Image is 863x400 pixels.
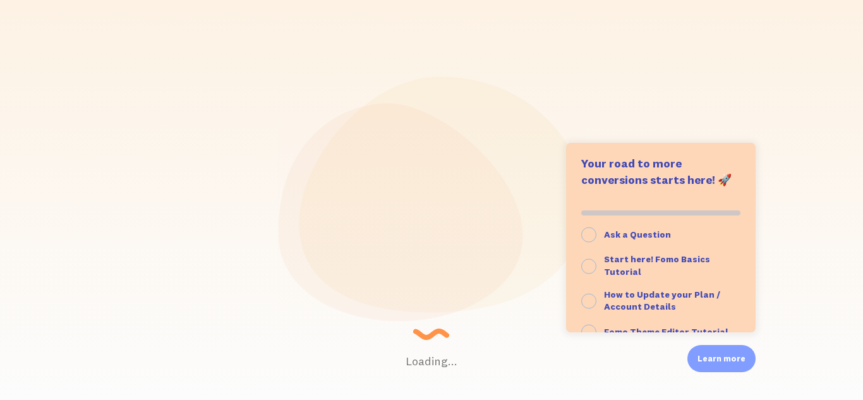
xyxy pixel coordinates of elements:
[697,353,745,365] p: Learn more
[566,221,756,248] button: Ask a Question
[604,289,720,313] strong: How to Update your Plan / Account Details
[566,318,756,346] button: Fomo Theme Editor Tutorial
[604,253,710,277] strong: Start here! Fomo Basics Tutorial
[604,229,671,240] strong: Ask a Question
[566,143,756,332] div: Learn more
[566,284,756,318] button: How to Update your Plan / Account Details
[604,326,728,337] strong: Fomo Theme Editor Tutorial
[581,155,740,188] p: Your road to more conversions starts here! 🚀
[687,345,756,372] div: Learn more
[581,210,740,215] div: 0% of 100%
[566,248,756,283] button: Start here! Fomo Basics Tutorial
